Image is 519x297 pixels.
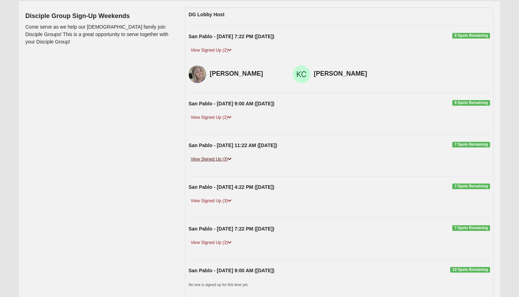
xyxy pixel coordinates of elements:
[189,184,274,190] strong: San Pablo - [DATE] 4:22 PM ([DATE])
[210,70,282,78] h4: [PERSON_NAME]
[189,65,206,83] img: Berina Martinez
[189,239,234,246] a: View Signed Up (3)
[25,23,174,46] p: Come serve as we help our [DEMOGRAPHIC_DATA] family join Disciple Groups! This is a great opportu...
[452,33,490,39] span: 8 Spots Remaining
[452,142,490,147] span: 7 Spots Remaining
[452,184,490,189] span: 7 Spots Remaining
[314,70,386,78] h4: [PERSON_NAME]
[189,114,234,121] a: View Signed Up (2)
[293,65,310,83] img: Kaitlin Chapman
[450,267,490,273] span: 10 Spots Remaining
[25,12,174,20] h4: Disciple Group Sign-Up Weekends
[189,12,225,17] strong: DG Lobby Host
[189,197,234,205] a: View Signed Up (3)
[189,34,274,39] strong: San Pablo - [DATE] 7:22 PM ([DATE])
[189,268,274,273] strong: San Pablo - [DATE] 9:00 AM ([DATE])
[189,142,277,148] strong: San Pablo - [DATE] 11:22 AM ([DATE])
[189,283,249,287] small: No one is signed up for this time yet.
[189,156,234,163] a: View Signed Up (3)
[189,101,274,106] strong: San Pablo - [DATE] 9:00 AM ([DATE])
[189,47,234,54] a: View Signed Up (2)
[189,226,274,232] strong: San Pablo - [DATE] 7:22 PM ([DATE])
[452,225,490,231] span: 7 Spots Remaining
[452,100,490,106] span: 8 Spots Remaining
